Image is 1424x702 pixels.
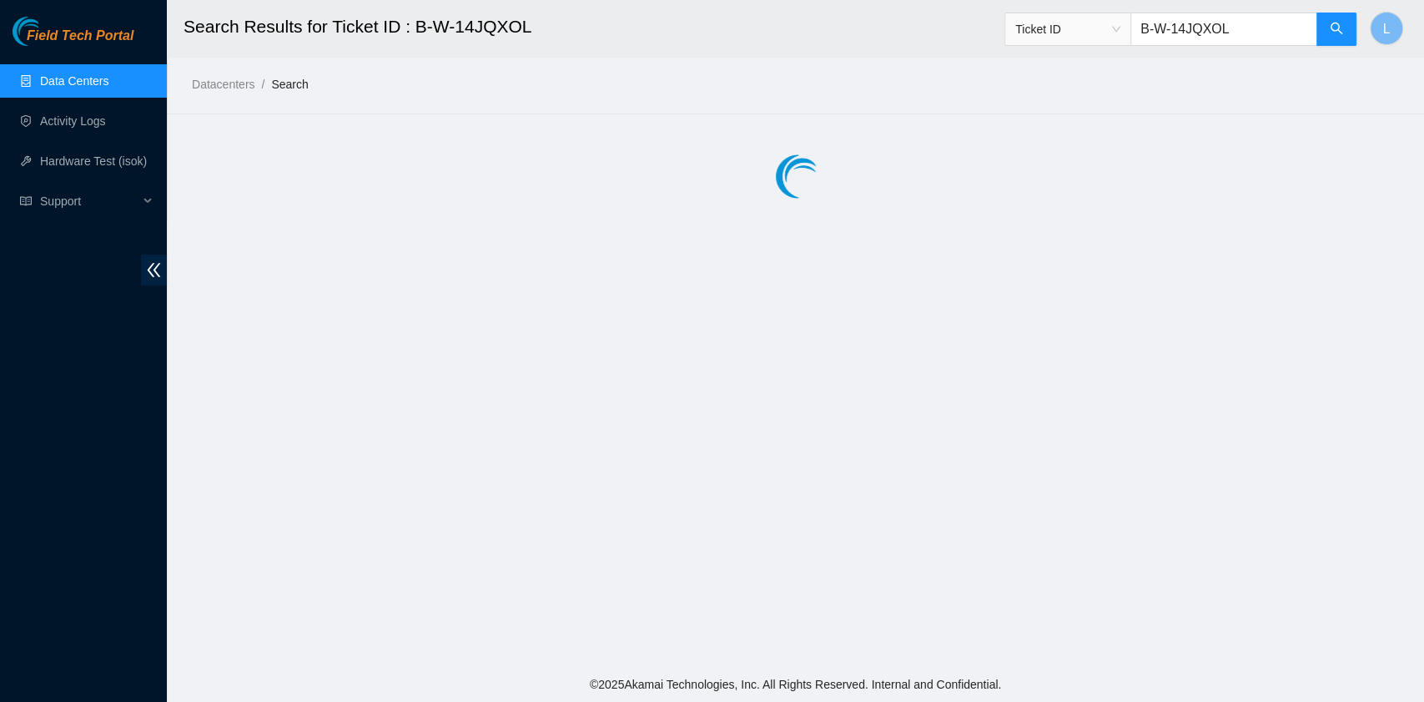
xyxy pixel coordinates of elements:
span: Ticket ID [1015,17,1120,42]
a: Data Centers [40,74,108,88]
input: Enter text here... [1130,13,1317,46]
span: Field Tech Portal [27,28,133,44]
button: search [1316,13,1356,46]
a: Datacenters [192,78,254,91]
span: search [1330,22,1343,38]
footer: © 2025 Akamai Technologies, Inc. All Rights Reserved. Internal and Confidential. [167,667,1424,702]
span: double-left [141,255,167,285]
span: / [261,78,264,91]
a: Search [271,78,308,91]
span: read [20,195,32,207]
a: Akamai TechnologiesField Tech Portal [13,30,133,52]
span: L [1383,18,1391,39]
a: Activity Logs [40,114,106,128]
a: Hardware Test (isok) [40,154,147,168]
span: Support [40,184,138,218]
button: L [1370,12,1403,45]
img: Akamai Technologies [13,17,84,46]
